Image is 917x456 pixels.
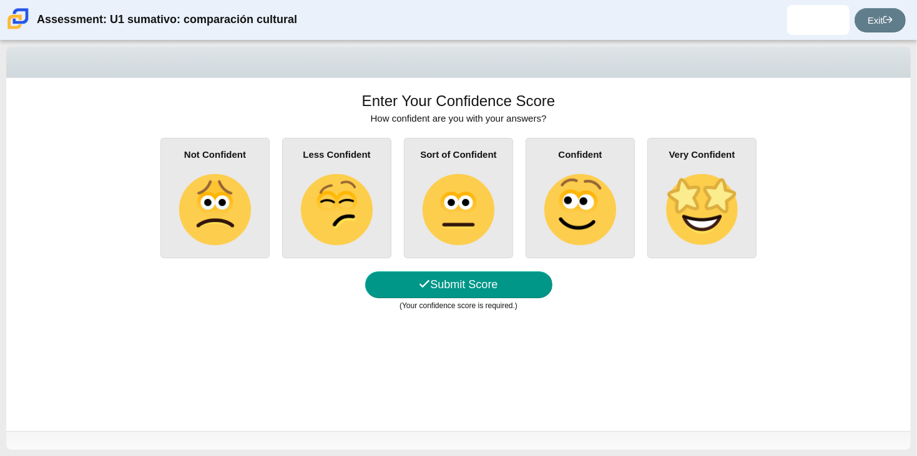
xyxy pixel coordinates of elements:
a: Exit [855,8,906,32]
img: star-struck-face.png [666,174,737,245]
div: Assessment: U1 sumativo: comparación cultural [37,5,297,35]
img: juan.cruzmontes.3ObhQi [808,10,828,30]
b: Less Confident [303,149,370,160]
button: Submit Score [365,271,552,298]
b: Very Confident [669,149,735,160]
small: (Your confidence score is required.) [400,301,517,310]
img: neutral-face.png [423,174,494,245]
span: How confident are you with your answers? [371,113,547,124]
b: Not Confident [184,149,246,160]
img: slightly-frowning-face.png [179,174,250,245]
h1: Enter Your Confidence Score [362,90,556,112]
img: confused-face.png [301,174,372,245]
img: slightly-smiling-face.png [544,174,615,245]
b: Confident [559,149,602,160]
a: Carmen School of Science & Technology [5,23,31,34]
img: Carmen School of Science & Technology [5,6,31,32]
b: Sort of Confident [420,149,496,160]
